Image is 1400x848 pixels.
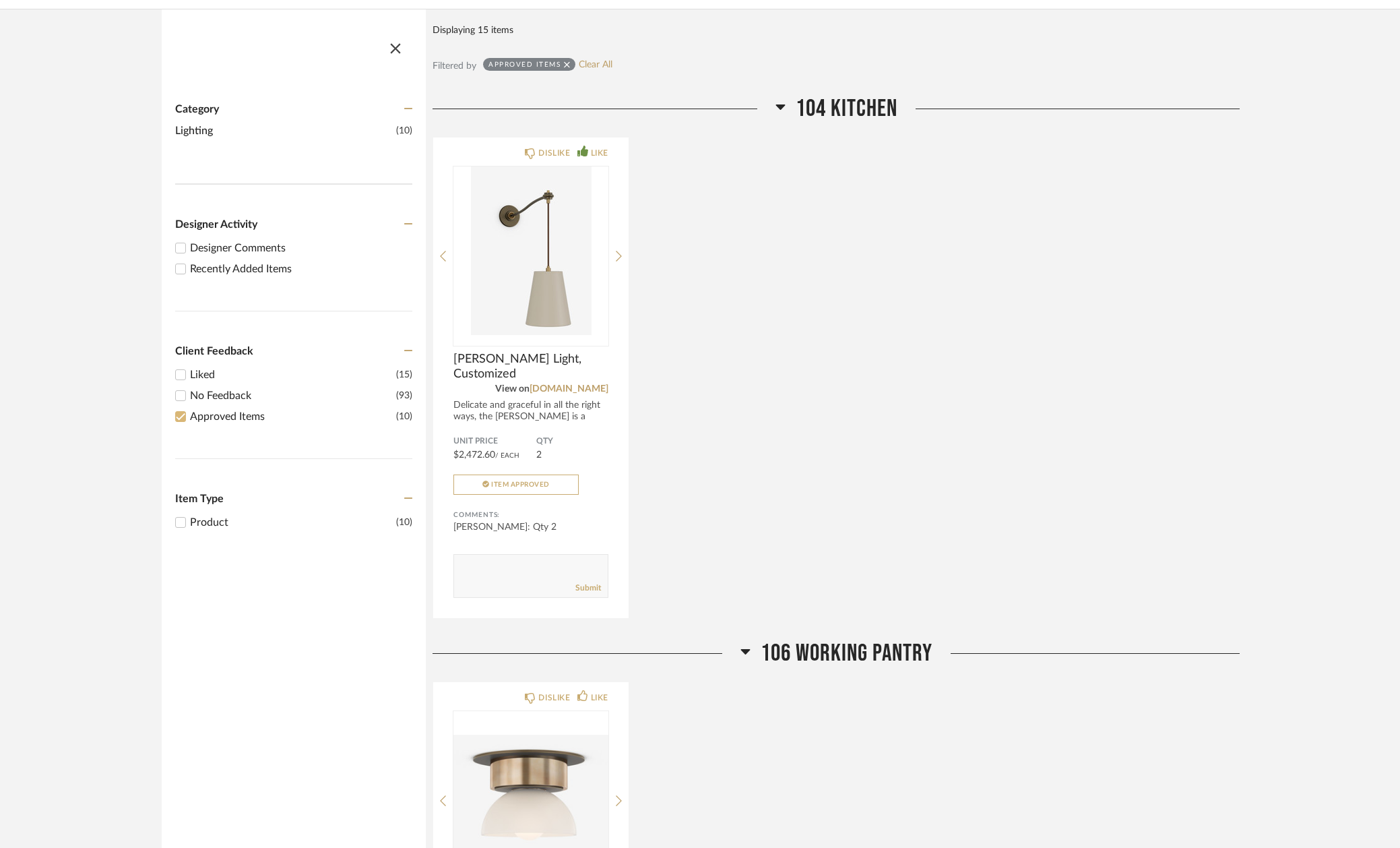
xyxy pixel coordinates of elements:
[495,452,519,459] span: / Each
[453,400,608,434] div: Delicate and graceful in all the right ways, the [PERSON_NAME] is a sconce t...
[190,261,412,277] div: Recently Added Items
[453,508,608,522] div: Comments:
[190,240,412,256] div: Designer Comments
[575,582,601,594] a: Submit
[175,219,257,230] span: Designer Activity
[453,436,536,447] span: Unit Price
[591,146,608,160] div: LIKE
[433,23,1233,38] div: Displaying 15 items
[175,493,224,504] span: Item Type
[396,408,412,425] div: (10)
[396,514,412,531] div: (10)
[433,59,476,73] div: Filtered by
[536,436,608,447] span: QTY
[579,59,612,71] a: Clear All
[538,146,570,160] div: DISLIKE
[396,367,412,383] div: (15)
[495,384,530,394] span: View on
[175,346,253,357] span: Client Feedback
[538,691,570,704] div: DISLIKE
[382,32,409,59] button: Close
[591,691,608,704] div: LIKE
[453,520,608,534] div: [PERSON_NAME]: Qty 2
[190,514,396,531] div: Product
[796,94,897,123] span: 104 KITCHEN
[396,388,412,404] div: (93)
[453,166,608,335] img: undefined
[396,123,412,138] span: (10)
[453,352,608,382] span: [PERSON_NAME] Light, Customized
[488,60,561,69] div: Approved Items
[175,103,219,116] span: Category
[453,166,608,335] div: 0
[530,384,608,394] a: [DOMAIN_NAME]
[190,367,396,383] div: Liked
[190,388,396,404] div: No Feedback
[190,408,396,425] div: Approved Items
[761,639,932,668] span: 106 WORKING PANTRY
[536,450,542,460] span: 2
[175,123,393,139] span: Lighting
[491,481,550,488] span: Item Approved
[453,475,579,495] button: Item Approved
[453,450,495,460] span: $2,472.60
